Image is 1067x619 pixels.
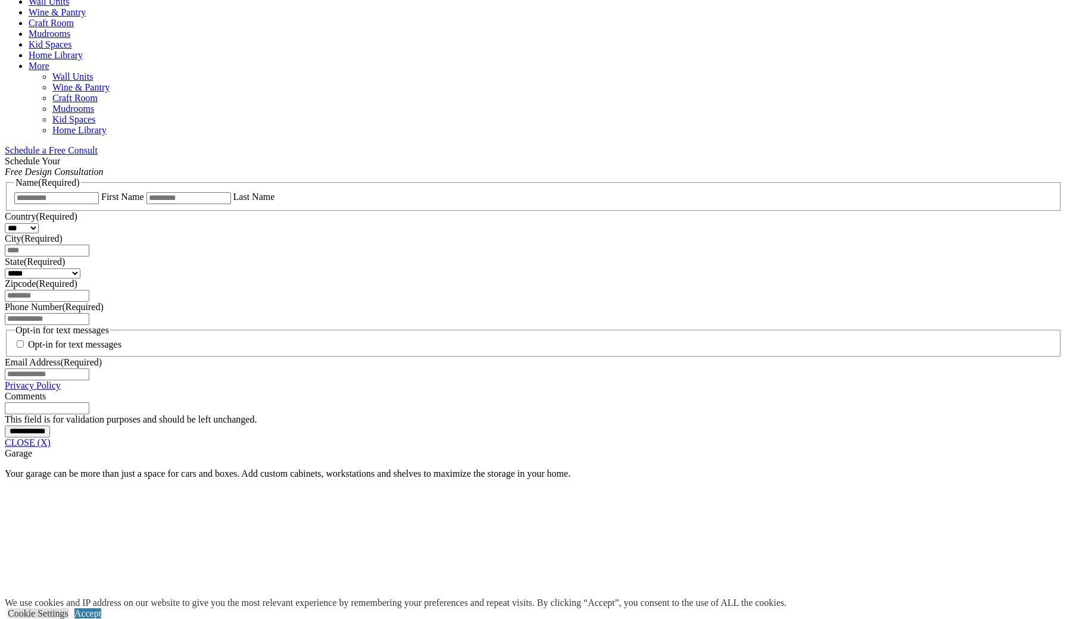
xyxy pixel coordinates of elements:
span: Garage [5,448,32,458]
span: (Required) [21,233,63,243]
p: Your garage can be more than just a space for cars and boxes. Add custom cabinets, workstations a... [5,468,1062,479]
span: (Required) [36,279,77,289]
div: This field is for validation purposes and should be left unchanged. [5,414,1062,425]
em: Free Design Consultation [5,167,104,177]
label: Comments [5,391,46,401]
label: Last Name [233,192,275,202]
span: Schedule Your [5,156,104,177]
a: Schedule a Free Consult (opens a dropdown menu) [5,145,98,155]
a: Home Library [52,125,107,135]
a: Mudrooms [52,104,94,114]
label: First Name [101,192,144,202]
label: Phone Number [5,302,104,312]
span: (Required) [62,302,103,312]
a: Accept [74,608,101,618]
span: (Required) [36,211,77,221]
label: State [5,257,65,267]
a: Craft Room [29,18,74,28]
span: (Required) [61,357,102,367]
a: Home Library [29,50,83,60]
label: Country [5,211,77,221]
a: Wall Units [52,71,93,82]
legend: Opt-in for text messages [14,325,110,336]
label: Email Address [5,357,102,367]
label: City [5,233,63,243]
a: Wine & Pantry [52,82,110,92]
a: Kid Spaces [29,39,71,49]
a: CLOSE (X) [5,437,51,448]
span: (Required) [24,257,65,267]
label: Opt-in for text messages [28,339,121,349]
a: Wine & Pantry [29,7,86,17]
a: Mudrooms [29,29,70,39]
span: (Required) [38,177,79,187]
a: Kid Spaces [52,114,95,124]
a: Craft Room [52,93,98,103]
legend: Name [14,177,81,188]
a: More menu text will display only on big screen [29,61,49,71]
div: We use cookies and IP address on our website to give you the most relevant experience by remember... [5,598,787,608]
label: Zipcode [5,279,77,289]
a: Privacy Policy [5,380,61,390]
a: Cookie Settings [8,608,68,618]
